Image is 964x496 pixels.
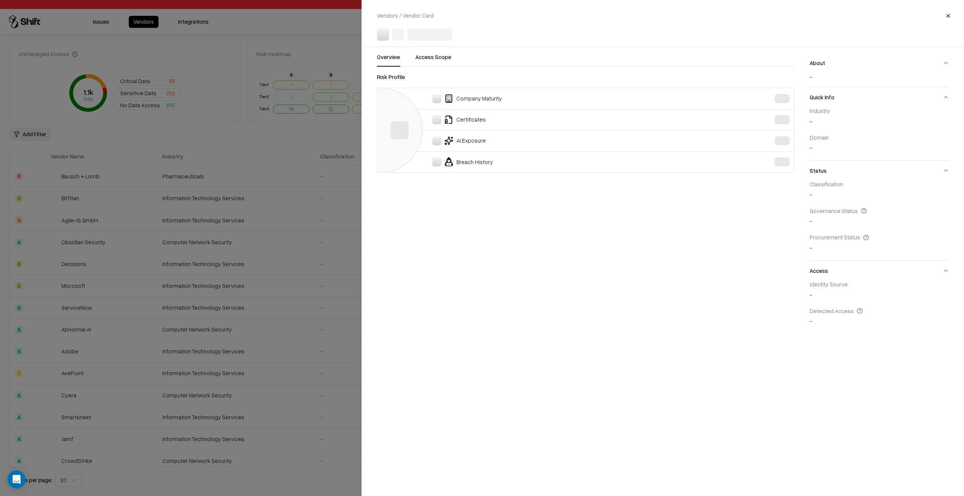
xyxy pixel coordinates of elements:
[810,53,949,73] button: About
[810,134,949,141] div: Domain
[383,157,723,166] div: Breach History
[810,73,949,87] div: -
[810,217,949,228] div: -
[810,307,949,314] div: Detected Access
[810,181,949,260] div: Status
[810,191,949,201] div: -
[810,161,949,181] button: Status
[810,181,949,187] div: Classification
[810,244,949,254] div: -
[810,144,949,154] div: -
[810,234,949,240] div: Procurement Status
[810,291,949,301] div: -
[377,73,795,82] div: Risk Profile
[810,281,949,334] div: Access
[377,12,434,20] p: Vendors / Vendor Card
[810,281,949,288] div: Identity Source
[810,87,949,107] button: Quick Info
[810,317,949,328] div: -
[810,107,949,160] div: Quick Info
[810,207,949,214] div: Governance Status
[810,261,949,281] button: Access
[383,115,723,124] div: Certificates
[810,73,949,87] div: About
[383,94,723,103] div: Company Maturity
[810,117,949,128] div: -
[415,53,451,67] button: Access Scope
[383,136,723,145] div: AI Exposure
[810,107,949,114] div: Industry
[377,53,400,67] button: Overview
